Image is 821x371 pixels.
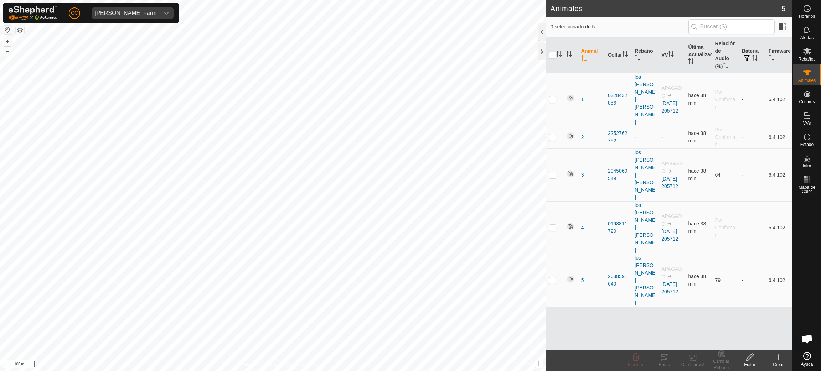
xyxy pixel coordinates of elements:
[71,9,78,17] span: CC
[92,7,159,19] span: Alarcia Monja Farm
[715,172,721,178] span: 64
[581,171,584,179] span: 3
[798,78,816,83] span: Animales
[551,4,781,13] h2: Animales
[752,56,758,62] p-sorticon: Activar para ordenar
[551,23,688,31] span: 0 seleccionado de 5
[802,164,811,168] span: Infra
[608,220,629,235] div: 0198811720
[766,201,792,254] td: 6.4.102
[688,59,694,65] p-sorticon: Activar para ordenar
[622,52,628,58] p-sorticon: Activar para ordenar
[286,362,310,368] a: Contáctenos
[799,14,815,19] span: Horarios
[566,222,575,231] img: returning off
[688,19,775,34] input: Buscar (S)
[661,176,678,189] a: [DATE] 205712
[688,273,706,287] span: 13 oct 2025, 13:15
[159,7,174,19] div: dropdown trigger
[661,266,682,279] span: APAGADO
[688,130,706,143] span: 13 oct 2025, 13:15
[766,126,792,148] td: 6.4.102
[608,130,629,145] div: 2252762752
[605,37,632,73] th: Collar
[796,328,818,350] div: Chat abierto
[735,361,764,368] div: Editar
[556,52,562,58] p-sorticon: Activar para ordenar
[799,100,815,104] span: Collares
[635,134,656,141] div: -
[781,3,785,14] span: 5
[608,92,629,107] div: 0328432856
[632,37,659,73] th: Rebaño
[661,281,678,294] a: [DATE] 205712
[608,273,629,288] div: 2638591640
[795,185,819,194] span: Mapa de Calor
[635,56,640,62] p-sorticon: Activar para ordenar
[667,273,672,279] img: hasta
[659,37,685,73] th: VV
[3,37,12,46] button: +
[566,169,575,178] img: returning off
[803,121,811,125] span: VVs
[715,277,721,283] span: 79
[668,52,674,58] p-sorticon: Activar para ordenar
[678,361,707,368] div: Cambiar VV
[800,142,814,147] span: Estado
[712,37,739,73] th: Relación de Audio (%)
[801,362,813,366] span: Ayuda
[581,56,587,62] p-sorticon: Activar para ordenar
[661,161,682,174] span: APAGADO
[688,221,706,234] span: 13 oct 2025, 13:15
[688,168,706,181] span: 13 oct 2025, 13:15
[661,229,678,242] a: [DATE] 205712
[535,360,543,368] button: i
[764,361,792,368] div: Crear
[581,134,584,141] span: 2
[566,94,575,103] img: returning off
[739,37,766,73] th: Batería
[739,73,766,126] td: -
[9,6,57,20] img: Logo Gallagher
[800,36,814,40] span: Alertas
[739,254,766,307] td: -
[566,132,575,140] img: returning off
[538,361,540,367] span: i
[715,217,735,238] span: Por Confirmar
[685,37,712,73] th: Última Actualización
[635,254,656,307] div: los [PERSON_NAME] [PERSON_NAME]
[667,221,672,226] img: hasta
[95,10,156,16] div: [PERSON_NAME] Farm
[661,85,682,99] span: APAGADO
[3,47,12,55] button: –
[739,201,766,254] td: -
[793,349,821,369] a: Ayuda
[581,224,584,231] span: 4
[566,52,572,58] p-sorticon: Activar para ordenar
[578,37,605,73] th: Animal
[739,126,766,148] td: -
[608,167,629,182] div: 2945069549
[723,63,728,69] p-sorticon: Activar para ordenar
[707,358,735,371] div: Cambiar Rebaño
[3,26,12,34] button: Restablecer Mapa
[715,89,735,110] span: Por Confirmar
[769,56,774,62] p-sorticon: Activar para ordenar
[766,73,792,126] td: 6.4.102
[16,26,24,35] button: Capas del Mapa
[739,148,766,201] td: -
[635,202,656,254] div: los [PERSON_NAME] [PERSON_NAME]
[766,254,792,307] td: 6.4.102
[661,213,682,227] span: APAGADO
[661,100,678,114] a: [DATE] 205712
[688,93,706,106] span: 13 oct 2025, 13:15
[766,148,792,201] td: 6.4.102
[566,275,575,283] img: returning off
[766,37,792,73] th: Firmware
[236,362,277,368] a: Política de Privacidad
[635,149,656,201] div: los [PERSON_NAME] [PERSON_NAME]
[667,93,672,98] img: hasta
[798,57,815,61] span: Rebaños
[628,362,643,367] span: Eliminar
[667,168,672,174] img: hasta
